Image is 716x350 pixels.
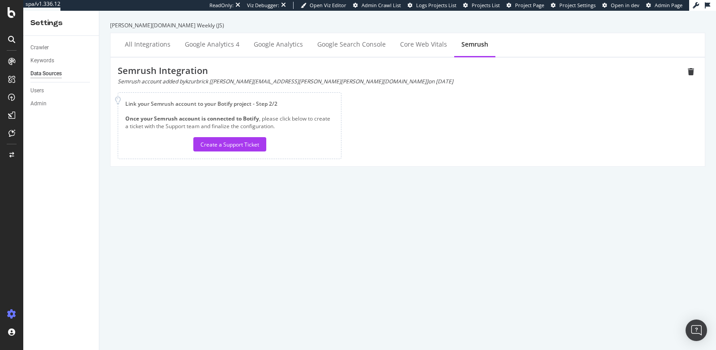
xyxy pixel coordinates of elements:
[200,141,259,148] div: Create a Support Ticket
[30,69,62,78] div: Data Sources
[686,320,707,341] div: Open Intercom Messenger
[193,137,266,151] button: Create a Support Ticket
[110,22,705,29] div: [PERSON_NAME][DOMAIN_NAME] Weekly (JS)
[30,86,93,95] a: Users
[30,69,93,78] a: Data Sources
[362,2,401,9] span: Admin Crawl List
[611,2,639,9] span: Open in dev
[463,2,500,9] a: Projects List
[551,2,596,9] a: Project Settings
[461,40,488,49] div: Semrush
[30,99,93,108] a: Admin
[602,2,639,9] a: Open in dev
[472,2,500,9] span: Projects List
[416,2,456,9] span: Logs Projects List
[30,56,54,65] div: Keywords
[353,2,401,9] a: Admin Crawl List
[646,2,682,9] a: Admin Page
[254,40,303,49] div: Google Analytics
[515,2,544,9] span: Project Page
[317,40,386,49] div: Google Search Console
[301,2,346,9] a: Open Viz Editor
[559,2,596,9] span: Project Settings
[655,2,682,9] span: Admin Page
[30,18,92,28] div: Settings
[30,43,49,52] div: Crawler
[125,100,334,108] div: Link your Semrush account to your Botify project - Step 2/2
[185,40,239,49] div: Google Analytics 4
[30,86,44,95] div: Users
[507,2,544,9] a: Project Page
[125,115,334,151] div: , please click below to create a ticket with the Support team and finalize the configuration.
[684,65,698,79] i: trash
[30,99,47,108] div: Admin
[118,78,684,85] div: Semrush account added by kzurbrick [[PERSON_NAME][EMAIL_ADDRESS][PERSON_NAME][PERSON_NAME][DOMAIN...
[310,2,346,9] span: Open Viz Editor
[118,65,684,78] div: Semrush Integration
[125,40,170,49] div: All integrations
[400,40,447,49] div: Core Web Vitals
[247,2,279,9] div: Viz Debugger:
[30,43,93,52] a: Crawler
[125,115,259,122] b: Once your Semrush account is connected to Botify
[30,56,93,65] a: Keywords
[408,2,456,9] a: Logs Projects List
[209,2,234,9] div: ReadOnly:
